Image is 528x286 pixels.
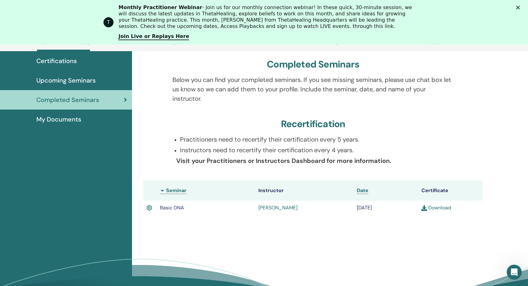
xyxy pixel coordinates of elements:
div: Close [516,6,522,9]
a: Download [421,204,451,211]
p: Instructors need to recertify their certification every 4 years. [180,145,454,155]
p: Below you can find your completed seminars. If you see missing seminars, please use chat box let ... [172,75,454,103]
span: Completed Seminars [36,95,99,105]
div: - Join us for our monthly connection webinar! In these quick, 30-minute session, we will discuss ... [119,4,414,30]
img: download.svg [421,205,427,211]
span: Certifications [36,56,77,66]
iframe: Intercom live chat [507,265,522,280]
p: Practitioners need to recertify their certification every 5 years. [180,135,454,144]
img: Active Certificate [146,204,152,212]
th: Instructor [255,181,354,201]
a: [PERSON_NAME] [258,204,298,211]
td: [DATE] [354,201,418,215]
div: Profile image for ThetaHealing [103,17,114,27]
span: Date [357,187,368,194]
b: Visit your Practitioners or Instructors Dashboard for more information. [176,157,391,165]
span: Basic DNA [160,204,184,211]
h3: Completed Seminars [267,59,359,70]
a: Join Live or Replays Here [119,33,189,40]
h3: Recertification [281,118,346,130]
span: Upcoming Seminars [36,76,96,85]
th: Certificate [418,181,483,201]
span: My Documents [36,115,81,124]
b: Monthly Practitioner Webinar [119,4,202,10]
a: Date [357,187,368,194]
